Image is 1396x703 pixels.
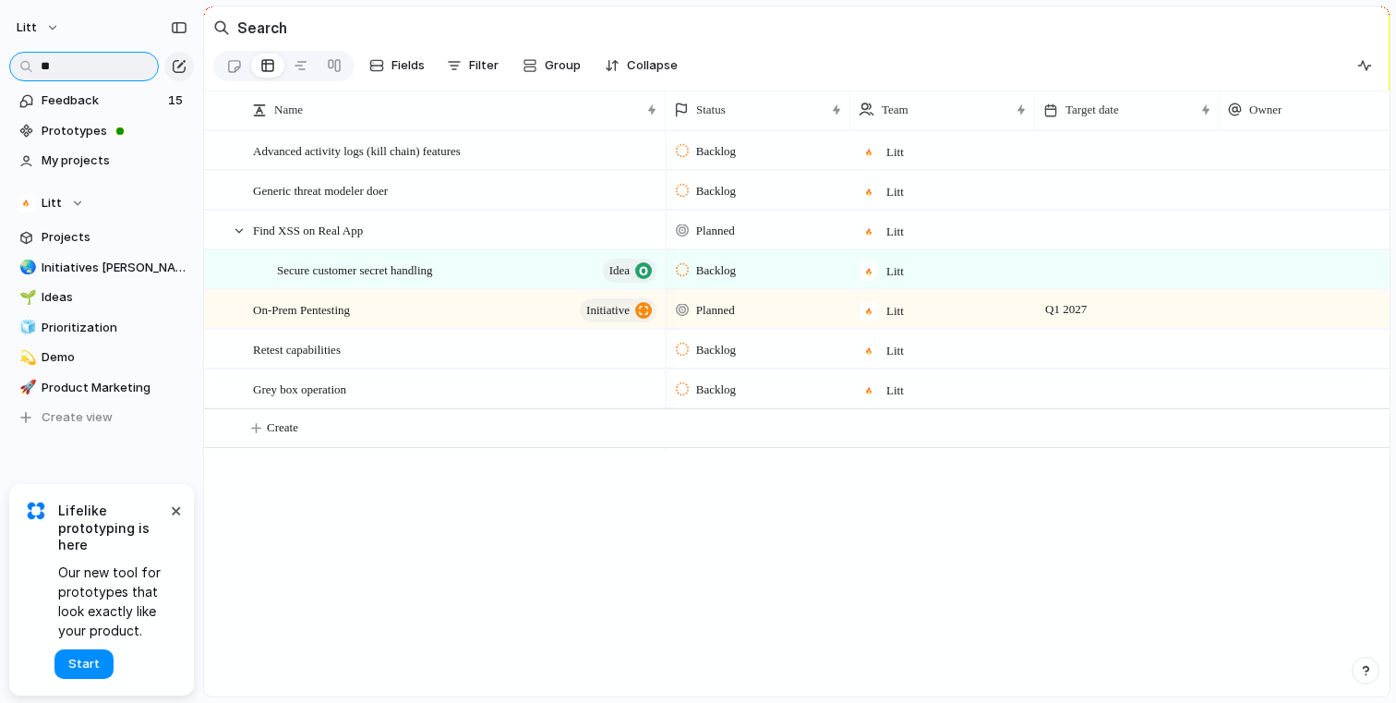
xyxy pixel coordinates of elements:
div: 🧊 [19,317,32,338]
a: 🌏Initiatives [PERSON_NAME] [9,254,194,282]
button: Create view [9,404,194,431]
span: Our new tool for prototypes that look exactly like your product. [58,563,166,640]
span: My projects [42,152,187,170]
button: Group [513,51,590,80]
span: Group [545,56,581,75]
span: Advanced activity logs (kill chain) features [253,139,461,161]
button: Fields [362,51,432,80]
span: Litt [886,262,904,281]
span: Name [274,101,303,119]
span: Planned [696,222,735,240]
span: Prototypes [42,122,187,140]
button: Idea [603,259,656,283]
span: Backlog [696,261,736,280]
button: initiative [580,298,656,322]
div: 💫 [19,347,32,369]
a: 🚀Product Marketing [9,374,194,402]
span: Ideas [42,288,187,307]
span: Retest capabilities [253,338,341,359]
span: Target date [1065,101,1119,119]
span: Status [696,101,726,119]
span: Secure customer secret handling [277,259,433,280]
span: Create view [42,408,113,427]
span: Owner [1249,101,1282,119]
span: Product Marketing [42,379,187,397]
span: On-Prem Pentesting [253,298,350,320]
span: Fields [391,56,425,75]
span: Litt [886,302,904,321]
span: 15 [168,91,187,110]
span: Idea [609,258,630,284]
a: Projects [9,224,194,251]
span: initiative [586,297,630,323]
button: Litt [9,189,194,217]
span: Start [68,655,100,673]
span: Litt [42,194,62,212]
div: 🌱 [19,287,32,309]
span: Create [267,418,298,437]
span: Litt [886,342,904,360]
span: Litt [886,143,904,162]
a: 🌱Ideas [9,284,194,311]
span: Filter [469,56,499,75]
span: Projects [42,228,187,247]
h2: Search [237,17,287,39]
a: 💫Demo [9,344,194,371]
span: Initiatives [PERSON_NAME] [42,259,187,277]
button: Filter [439,51,506,80]
a: My projects [9,147,194,175]
a: 🧊Prioritization [9,314,194,342]
span: Backlog [696,381,736,399]
span: Q1 2027 [1041,298,1091,321]
span: Planned [696,301,735,320]
span: Find XSS on Real App [253,219,363,240]
span: Litt [17,18,37,37]
button: 🌏 [17,259,35,277]
span: Grey box operation [253,378,346,399]
button: Litt [8,13,69,42]
span: Litt [886,223,904,241]
span: Litt [886,183,904,201]
span: Prioritization [42,319,187,337]
button: 💫 [17,348,35,367]
button: Collapse [597,51,685,80]
span: Backlog [696,142,736,161]
span: Feedback [42,91,162,110]
span: Team [882,101,909,119]
span: Generic threat modeler doer [253,179,388,200]
button: 🌱 [17,288,35,307]
a: Feedback15 [9,87,194,115]
button: 🚀 [17,379,35,397]
span: Collapse [627,56,678,75]
span: Litt [886,382,904,400]
button: Dismiss [164,499,187,521]
span: Backlog [696,182,736,200]
div: 🌏 [19,257,32,278]
button: Start [54,649,114,679]
span: Lifelike prototyping is here [58,503,166,553]
button: 🧊 [17,319,35,337]
span: Backlog [696,341,736,359]
span: Demo [42,348,187,367]
a: Prototypes [9,117,194,145]
div: 🚀 [19,377,32,398]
